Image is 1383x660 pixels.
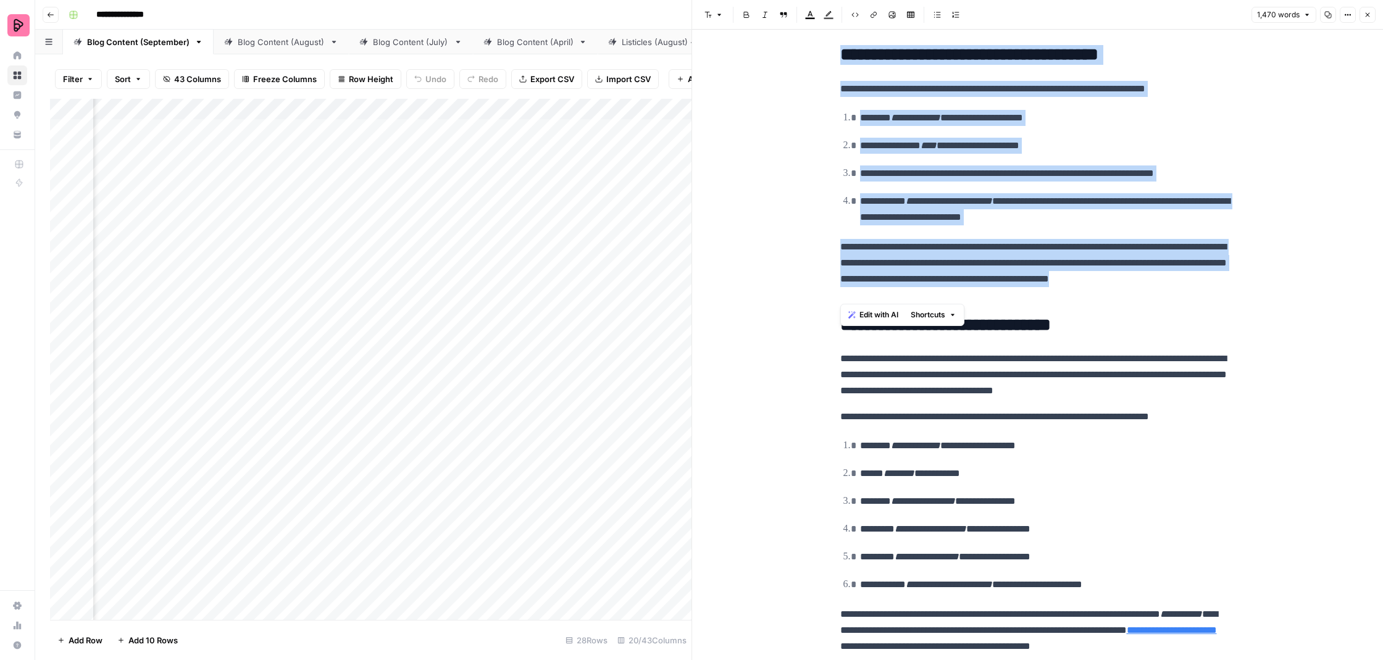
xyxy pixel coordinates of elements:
a: Blog Content (July) [349,30,473,54]
div: 28 Rows [561,630,612,650]
button: Edit with AI [843,307,903,323]
div: Blog Content (July) [373,36,449,48]
a: Home [7,46,27,65]
span: 43 Columns [174,73,221,85]
button: Add Row [50,630,110,650]
div: Blog Content (April) [497,36,574,48]
span: 1,470 words [1257,9,1300,20]
button: Sort [107,69,150,89]
a: Blog Content (August) [214,30,349,54]
span: Add 10 Rows [128,634,178,646]
span: Shortcuts [911,309,945,320]
a: Blog Content (April) [473,30,598,54]
button: Import CSV [587,69,659,89]
span: Sort [115,73,131,85]
button: Freeze Columns [234,69,325,89]
button: 1,470 words [1251,7,1316,23]
img: Preply Logo [7,14,30,36]
a: Blog Content (September) [63,30,214,54]
div: 20/43 Columns [612,630,691,650]
span: Filter [63,73,83,85]
div: Blog Content (September) [87,36,190,48]
a: Usage [7,616,27,635]
button: 43 Columns [155,69,229,89]
button: Redo [459,69,506,89]
span: Freeze Columns [253,73,317,85]
span: Export CSV [530,73,574,85]
button: Undo [406,69,454,89]
div: Blog Content (August) [238,36,325,48]
span: Edit with AI [859,309,898,320]
span: Add Row [69,634,102,646]
button: Row Height [330,69,401,89]
button: Add 10 Rows [110,630,185,650]
button: Export CSV [511,69,582,89]
button: Workspace: Preply [7,10,27,41]
button: Help + Support [7,635,27,655]
a: Settings [7,596,27,616]
span: Redo [478,73,498,85]
a: Your Data [7,125,27,144]
a: Listicles (August) - WIP [598,30,736,54]
button: Add Column [669,69,743,89]
a: Insights [7,85,27,105]
span: Undo [425,73,446,85]
a: Opportunities [7,105,27,125]
span: Row Height [349,73,393,85]
a: Browse [7,65,27,85]
div: Listicles (August) - WIP [622,36,712,48]
span: Import CSV [606,73,651,85]
button: Filter [55,69,102,89]
button: Shortcuts [906,307,961,323]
